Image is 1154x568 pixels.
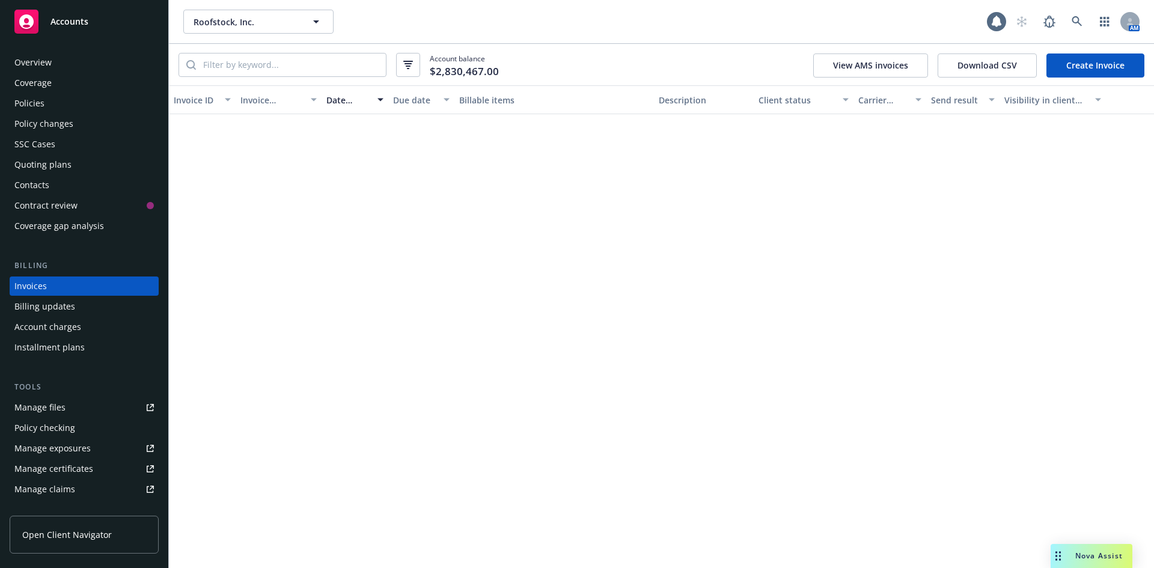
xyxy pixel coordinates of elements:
[22,528,112,541] span: Open Client Navigator
[14,297,75,316] div: Billing updates
[10,276,159,296] a: Invoices
[10,398,159,417] a: Manage files
[10,135,159,154] a: SSC Cases
[1065,10,1089,34] a: Search
[14,73,52,93] div: Coverage
[326,94,370,106] div: Date issued
[10,439,159,458] a: Manage exposures
[1000,85,1106,114] button: Visibility in client dash
[10,260,159,272] div: Billing
[430,64,499,79] span: $2,830,467.00
[388,85,455,114] button: Due date
[14,500,71,519] div: Manage BORs
[10,338,159,357] a: Installment plans
[1004,94,1088,106] div: Visibility in client dash
[10,381,159,393] div: Tools
[1093,10,1117,34] a: Switch app
[186,60,196,70] svg: Search
[454,85,654,114] button: Billable items
[14,196,78,215] div: Contract review
[938,53,1037,78] button: Download CSV
[654,85,754,114] button: Description
[10,114,159,133] a: Policy changes
[183,10,334,34] button: Roofstock, Inc.
[1010,10,1034,34] a: Start snowing
[10,94,159,113] a: Policies
[14,94,44,113] div: Policies
[10,459,159,478] a: Manage certificates
[10,216,159,236] a: Coverage gap analysis
[10,317,159,337] a: Account charges
[853,85,927,114] button: Carrier status
[240,94,304,106] div: Invoice amount
[10,5,159,38] a: Accounts
[931,94,982,106] div: Send result
[194,16,298,28] span: Roofstock, Inc.
[10,53,159,72] a: Overview
[813,53,928,78] button: View AMS invoices
[430,53,499,76] span: Account balance
[1051,544,1066,568] div: Drag to move
[926,85,1000,114] button: Send result
[14,459,93,478] div: Manage certificates
[14,216,104,236] div: Coverage gap analysis
[759,94,835,106] div: Client status
[322,85,388,114] button: Date issued
[14,398,66,417] div: Manage files
[169,85,236,114] button: Invoice ID
[10,480,159,499] a: Manage claims
[14,276,47,296] div: Invoices
[14,155,72,174] div: Quoting plans
[14,53,52,72] div: Overview
[1075,551,1123,561] span: Nova Assist
[1051,544,1132,568] button: Nova Assist
[10,196,159,215] a: Contract review
[858,94,909,106] div: Carrier status
[14,114,73,133] div: Policy changes
[1046,53,1144,78] a: Create Invoice
[659,94,749,106] div: Description
[10,418,159,438] a: Policy checking
[459,94,649,106] div: Billable items
[1037,10,1061,34] a: Report a Bug
[10,500,159,519] a: Manage BORs
[14,480,75,499] div: Manage claims
[236,85,322,114] button: Invoice amount
[10,297,159,316] a: Billing updates
[14,338,85,357] div: Installment plans
[10,73,159,93] a: Coverage
[10,176,159,195] a: Contacts
[10,155,159,174] a: Quoting plans
[14,418,75,438] div: Policy checking
[14,317,81,337] div: Account charges
[754,85,853,114] button: Client status
[174,94,218,106] div: Invoice ID
[14,439,91,458] div: Manage exposures
[50,17,88,26] span: Accounts
[14,176,49,195] div: Contacts
[196,53,386,76] input: Filter by keyword...
[393,94,437,106] div: Due date
[14,135,55,154] div: SSC Cases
